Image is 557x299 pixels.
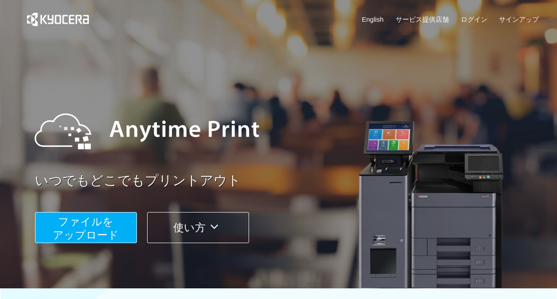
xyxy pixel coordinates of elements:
[362,15,384,24] a: English
[35,171,545,190] a: いつでもどこでもプリントアウト
[461,15,487,24] a: ログイン
[396,15,449,24] a: サービス提供店舗
[35,212,137,243] button: ファイルを​​アップロード
[53,216,119,241] span: ファイルを ​​アップロード
[499,15,539,24] a: サインアップ
[147,212,249,243] button: 使い方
